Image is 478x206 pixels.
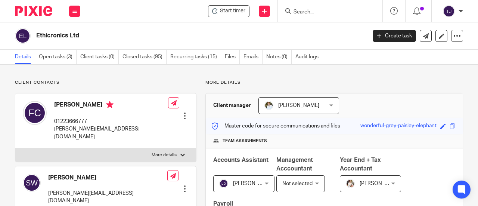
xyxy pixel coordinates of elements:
h2: Ethicronics Ltd [36,32,297,40]
img: sarah-royle.jpg [264,101,273,110]
span: Not selected [282,181,313,186]
img: svg%3E [443,5,455,17]
img: svg%3E [23,174,41,192]
a: Files [225,50,240,64]
img: Kayleigh%20Henson.jpeg [346,179,355,188]
a: Closed tasks (95) [122,50,167,64]
a: Details [15,50,35,64]
span: [PERSON_NAME] [278,103,319,108]
a: Create task [373,30,416,42]
input: Search [293,9,360,16]
p: Client contacts [15,80,196,86]
div: wonderful-grey-paisley-elephant [360,122,437,130]
p: [PERSON_NAME][EMAIL_ADDRESS][DOMAIN_NAME] [48,190,167,205]
p: [PERSON_NAME][EMAIL_ADDRESS][DOMAIN_NAME] [54,125,168,141]
h4: [PERSON_NAME] [54,101,168,110]
img: svg%3E [23,101,47,125]
p: More details [152,152,177,158]
span: [PERSON_NAME] [233,181,274,186]
a: Emails [243,50,263,64]
h4: [PERSON_NAME] [48,174,167,182]
a: Audit logs [295,50,322,64]
a: Recurring tasks (15) [170,50,221,64]
p: Master code for secure communications and files [211,122,340,130]
span: Accounts Assistant [213,157,269,163]
a: Client tasks (0) [80,50,119,64]
span: Start timer [220,7,245,15]
span: Management Acccountant [276,157,313,172]
p: More details [205,80,463,86]
img: Pixie [15,6,52,16]
img: svg%3E [219,179,228,188]
span: [PERSON_NAME] [360,181,401,186]
i: Primary [106,101,114,108]
p: 01223666777 [54,118,168,125]
span: Team assignments [223,138,267,144]
h3: Client manager [213,102,251,109]
div: Ethicronics Ltd [208,5,249,17]
span: Year End + Tax Accountant [340,157,381,172]
img: svg%3E [15,28,31,44]
a: Open tasks (3) [39,50,77,64]
a: Notes (0) [266,50,292,64]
